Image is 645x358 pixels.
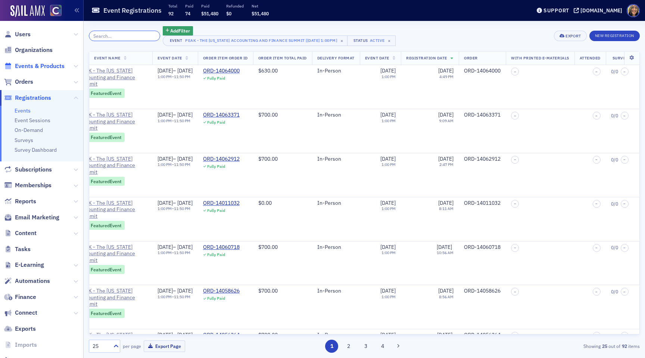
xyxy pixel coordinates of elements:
[15,197,36,206] span: Reports
[258,111,278,118] span: $700.00
[15,325,36,333] span: Exports
[439,162,454,167] time: 2:47 PM
[79,156,147,176] span: PEAK - The Colorado Accounting and Finance Summit
[79,200,147,220] span: PEAK - The Colorado Accounting and Finance Summit
[79,112,147,132] span: PEAK - The Colorado Accounting and Finance Summit
[201,3,218,9] p: Paid
[79,177,125,186] div: Featured Event
[158,200,193,207] div: –
[15,166,52,174] span: Subscriptions
[595,114,598,118] span: –
[158,294,193,299] div: –
[79,112,147,132] a: PEAK - The [US_STATE] Accounting and Finance Summit
[158,112,193,118] div: –
[207,296,225,301] div: Fully Paid
[514,70,516,74] span: –
[4,325,36,333] a: Exports
[174,294,190,299] time: 11:50 PM
[207,252,225,257] div: Fully Paid
[258,244,278,250] span: $700.00
[258,287,278,294] span: $700.00
[79,265,125,274] div: Featured Event
[15,181,52,189] span: Memberships
[203,156,240,163] div: ORD-14062912
[207,120,225,125] div: Fully Paid
[611,201,618,207] span: 0 / 0
[15,309,37,317] span: Connect
[595,201,598,206] span: –
[595,157,598,162] span: –
[185,3,193,9] p: Paid
[79,68,147,87] span: PEAK - The Colorado Accounting and Finance Summit
[79,309,125,318] div: Featured Event
[203,68,240,74] div: ORD-14064000
[380,331,396,338] span: [DATE]
[203,200,240,207] a: ORD-14011032
[177,331,193,338] span: [DATE]
[381,74,396,79] time: 1:00 PM
[158,74,193,79] div: –
[252,3,269,9] p: Net
[437,244,452,250] span: [DATE]
[91,91,121,95] div: Featured Event
[158,244,173,250] span: [DATE]
[203,112,240,118] a: ORD-14063371
[168,10,174,16] span: 92
[386,37,393,44] span: ×
[207,164,225,169] div: Fully Paid
[4,30,31,38] a: Users
[258,67,278,74] span: $630.00
[464,156,501,163] div: ORD-14062912
[15,117,50,124] a: Event Sessions
[381,206,396,211] time: 1:00 PM
[158,288,193,294] div: –
[376,340,389,353] button: 4
[158,200,173,206] span: [DATE]
[91,311,121,315] div: Featured Event
[514,157,516,162] span: –
[15,277,50,285] span: Automations
[91,135,121,139] div: Featured Event
[464,332,501,339] div: ORD-14056364
[380,287,396,294] span: [DATE]
[15,213,59,222] span: Email Marketing
[15,229,37,237] span: Content
[174,206,190,211] time: 11:50 PM
[574,8,625,13] button: [DOMAIN_NAME]
[203,332,240,339] a: ORD-14056364
[158,206,172,211] time: 1:00 PM
[317,68,355,74] div: In-Person
[623,70,626,74] span: –
[317,200,355,207] div: In-Person
[203,244,240,251] a: ORD-14060718
[158,118,193,123] div: –
[317,112,355,118] div: In-Person
[177,155,193,162] span: [DATE]
[170,27,190,34] span: Add Filter
[94,55,120,61] span: Event Name
[168,38,184,43] div: Event
[623,334,626,338] span: –
[317,156,355,163] div: In-Person
[185,37,337,44] div: PEAK - The [US_STATE] Accounting and Finance Summit [[DATE] 1:00pm]
[158,68,193,74] div: –
[339,37,345,44] span: ×
[174,250,190,255] time: 11:50 PM
[380,111,396,118] span: [DATE]
[158,294,172,299] time: 1:00 PM
[91,179,121,183] div: Featured Event
[158,250,172,255] time: 1:00 PM
[158,332,193,339] div: –
[103,6,162,15] h1: Event Registrations
[93,342,109,350] div: 25
[464,55,478,61] span: Order
[185,10,190,16] span: 74
[4,166,52,174] a: Subscriptions
[595,246,598,250] span: –
[158,118,172,123] time: 1:00 PM
[158,244,193,251] div: –
[380,244,396,250] span: [DATE]
[15,46,53,54] span: Organizations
